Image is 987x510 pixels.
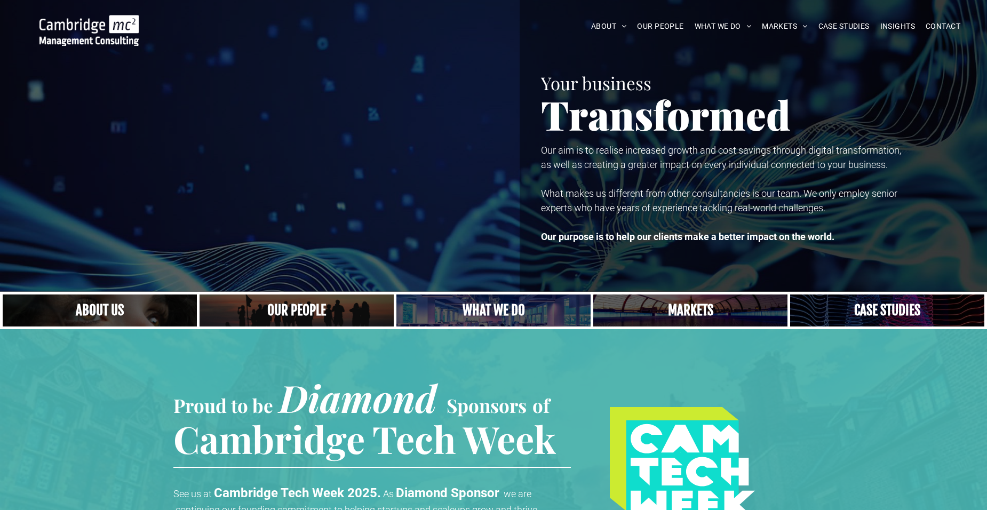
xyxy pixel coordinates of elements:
[586,18,632,35] a: ABOUT
[279,372,437,423] span: Diamond
[790,294,984,326] a: CASE STUDIES | See an Overview of All Our Case Studies | Cambridge Management Consulting
[920,18,966,35] a: CONTACT
[632,18,689,35] a: OUR PEOPLE
[173,393,273,418] span: Proud to be
[541,231,834,242] strong: Our purpose is to help our clients make a better impact on the world.
[396,485,499,500] strong: Diamond Sponsor
[383,488,394,499] span: As
[813,18,875,35] a: CASE STUDIES
[541,145,901,170] span: Our aim is to realise increased growth and cost savings through digital transformation, as well a...
[447,393,527,418] span: Sponsors
[39,17,139,28] a: Your Business Transformed | Cambridge Management Consulting
[532,393,550,418] span: of
[200,294,394,326] a: A crowd in silhouette at sunset, on a rise or lookout point
[757,18,813,35] a: MARKETS
[541,188,897,213] span: What makes us different from other consultancies is our team. We only employ senior experts who h...
[214,485,381,500] strong: Cambridge Tech Week 2025.
[39,15,139,46] img: Go to Homepage
[396,294,591,326] a: A yoga teacher lifting his whole body off the ground in the peacock pose
[3,294,197,326] a: Close up of woman's face, centered on her eyes
[504,488,531,499] span: we are
[173,413,556,464] span: Cambridge Tech Week
[593,294,787,326] a: Our Markets | Cambridge Management Consulting
[541,87,791,141] span: Transformed
[541,71,651,94] span: Your business
[875,18,920,35] a: INSIGHTS
[173,488,212,499] span: See us at
[689,18,757,35] a: WHAT WE DO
